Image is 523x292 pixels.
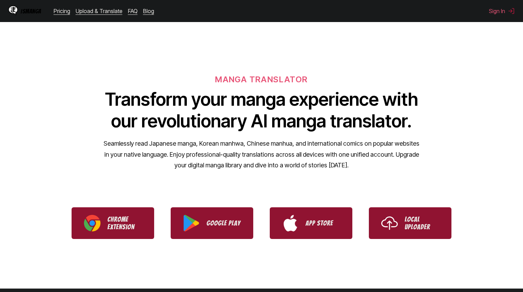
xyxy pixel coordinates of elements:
[107,216,142,231] p: Chrome Extension
[381,215,398,231] img: Upload icon
[103,138,420,171] p: Seamlessly read Japanese manga, Korean manhwa, Chinese manhua, and international comics on popula...
[183,215,200,231] img: Google Play logo
[143,8,154,14] a: Blog
[54,8,70,14] a: Pricing
[282,215,299,231] img: App Store logo
[270,207,352,239] a: Download IsManga from App Store
[206,219,241,227] p: Google Play
[215,74,308,84] h6: MANGA TRANSLATOR
[8,6,18,15] img: IsManga Logo
[21,8,41,14] div: IsManga
[103,88,420,132] h1: Transform your manga experience with our revolutionary AI manga translator.
[508,8,515,14] img: Sign out
[128,8,138,14] a: FAQ
[489,8,515,14] button: Sign In
[171,207,253,239] a: Download IsManga from Google Play
[76,8,122,14] a: Upload & Translate
[84,215,100,231] img: Chrome logo
[8,6,54,17] a: IsManga LogoIsManga
[306,219,340,227] p: App Store
[369,207,451,239] a: Use IsManga Local Uploader
[72,207,154,239] a: Download IsManga Chrome Extension
[405,216,439,231] p: Local Uploader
